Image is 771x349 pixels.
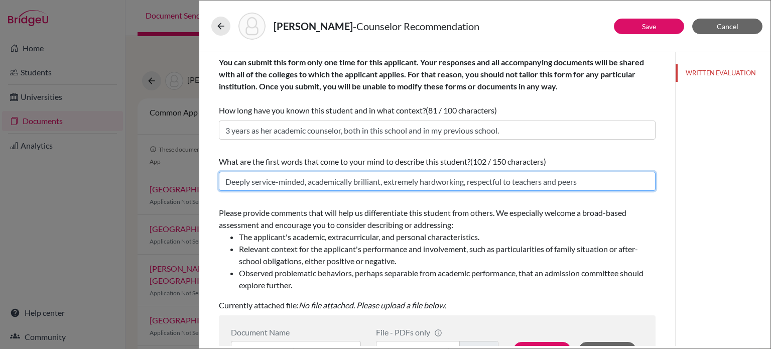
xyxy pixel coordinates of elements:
[219,203,656,315] div: Currently attached file:
[219,208,656,291] span: Please provide comments that will help us differentiate this student from others. We especially w...
[239,231,656,243] li: The applicant's academic, extracurricular, and personal characteristics.
[676,64,770,82] button: WRITTEN EVALUATION
[219,57,644,115] span: How long have you known this student and in what context?
[470,157,546,166] span: (102 / 150 characters)
[219,57,644,91] b: You can submit this form only one time for this applicant. Your responses and all accompanying do...
[231,327,361,337] div: Document Name
[239,267,656,291] li: Observed problematic behaviors, perhaps separable from academic performance, that an admission co...
[376,327,498,337] div: File - PDFs only
[274,20,353,32] strong: [PERSON_NAME]
[353,20,479,32] span: - Counselor Recommendation
[426,105,497,115] span: (81 / 100 characters)
[239,243,656,267] li: Relevant context for the applicant's performance and involvement, such as particularities of fami...
[434,329,442,337] span: info
[219,157,470,166] span: What are the first words that come to your mind to describe this student?
[299,300,446,310] i: No file attached. Please upload a file below.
